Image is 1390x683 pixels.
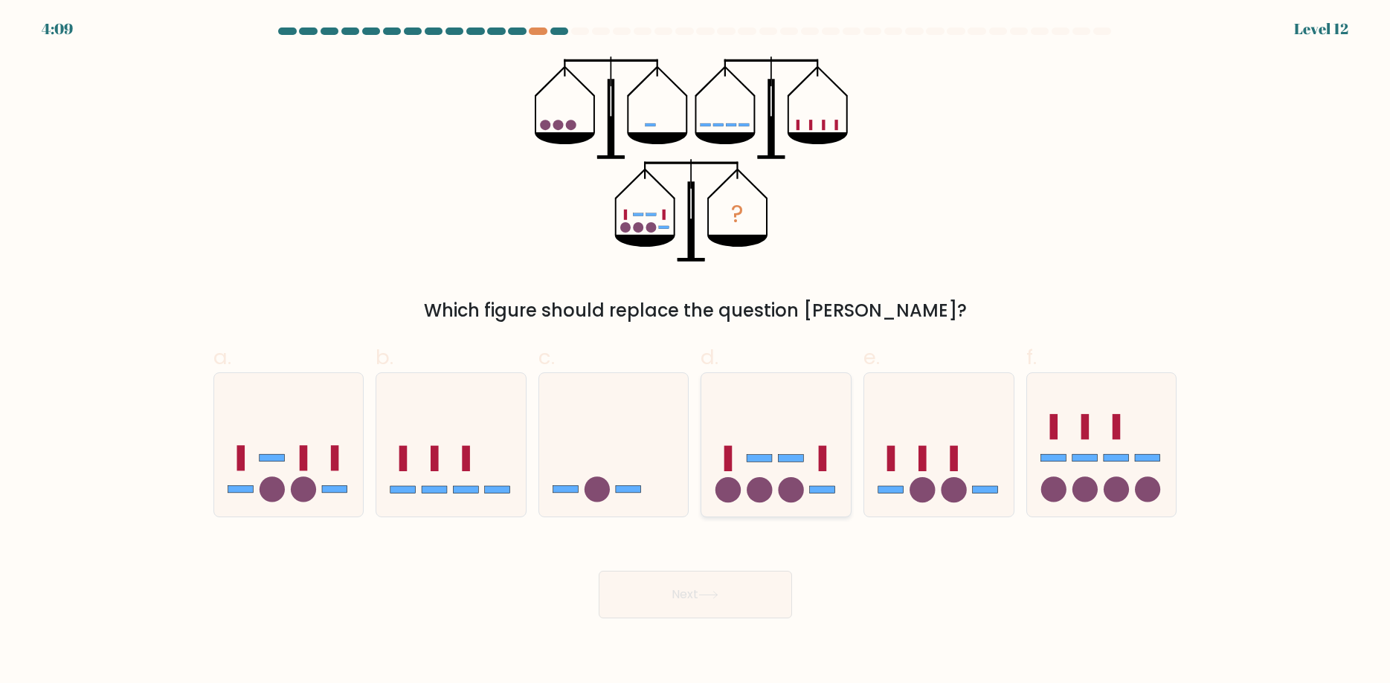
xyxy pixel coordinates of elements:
div: 4:09 [42,18,73,40]
span: b. [376,343,393,372]
div: Level 12 [1294,18,1348,40]
div: Which figure should replace the question [PERSON_NAME]? [222,297,1168,324]
span: d. [701,343,718,372]
span: a. [213,343,231,372]
span: e. [863,343,880,372]
span: c. [538,343,555,372]
span: f. [1026,343,1037,372]
tspan: ? [731,197,744,230]
button: Next [599,571,792,618]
